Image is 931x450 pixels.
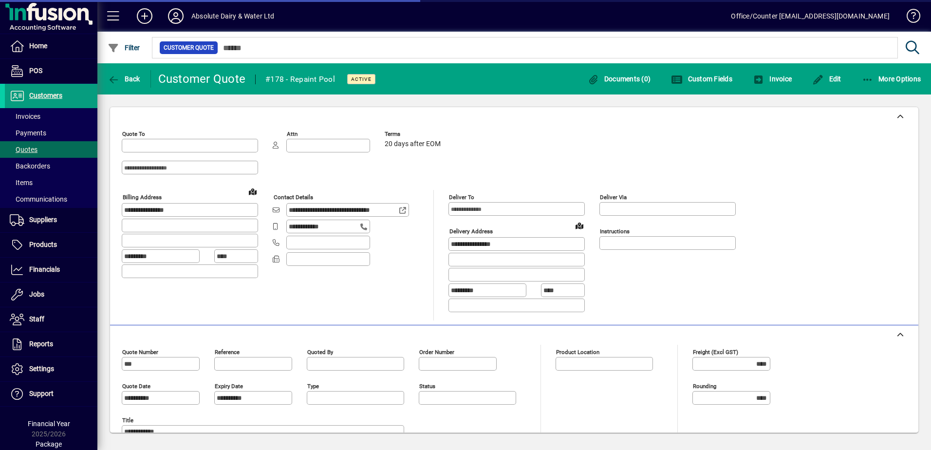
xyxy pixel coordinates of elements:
span: 20 days after EOM [385,140,441,148]
a: Staff [5,307,97,332]
span: Financial Year [28,420,70,428]
span: Payments [10,129,46,137]
span: More Options [862,75,921,83]
button: Custom Fields [669,70,735,88]
span: Communications [10,195,67,203]
mat-label: Quoted by [307,348,333,355]
a: Items [5,174,97,191]
span: Documents (0) [587,75,651,83]
span: Reports [29,340,53,348]
a: Communications [5,191,97,207]
div: Office/Counter [EMAIL_ADDRESS][DOMAIN_NAME] [731,8,890,24]
span: Backorders [10,162,50,170]
span: Suppliers [29,216,57,224]
button: More Options [859,70,924,88]
a: Financials [5,258,97,282]
span: Active [351,76,372,82]
mat-label: Deliver To [449,194,474,201]
app-page-header-button: Back [97,70,151,88]
span: Staff [29,315,44,323]
a: Reports [5,332,97,356]
a: View on map [245,184,261,199]
mat-label: Rounding [693,382,716,389]
button: Invoice [750,70,794,88]
mat-label: Deliver via [600,194,627,201]
span: Jobs [29,290,44,298]
mat-label: Freight (excl GST) [693,348,738,355]
span: Products [29,241,57,248]
span: Invoice [753,75,792,83]
mat-label: Product location [556,348,599,355]
button: Back [105,70,143,88]
a: Knowledge Base [899,2,919,34]
div: Customer Quote [158,71,246,87]
mat-label: Status [419,382,435,389]
span: Custom Fields [671,75,732,83]
button: Filter [105,39,143,56]
mat-label: Quote To [122,131,145,137]
mat-label: Instructions [600,228,630,235]
mat-label: Quote number [122,348,158,355]
mat-label: Title [122,416,133,423]
mat-label: Reference [215,348,240,355]
mat-label: Attn [287,131,298,137]
span: Home [29,42,47,50]
a: View on map [572,218,587,233]
a: Suppliers [5,208,97,232]
a: Payments [5,125,97,141]
span: Quotes [10,146,37,153]
span: Support [29,390,54,397]
a: Invoices [5,108,97,125]
span: Filter [108,44,140,52]
div: #178 - Repaint Pool [265,72,335,87]
mat-label: Type [307,382,319,389]
span: POS [29,67,42,75]
a: Jobs [5,282,97,307]
span: Financials [29,265,60,273]
button: Profile [160,7,191,25]
span: Back [108,75,140,83]
span: Terms [385,131,443,137]
a: POS [5,59,97,83]
span: Customers [29,92,62,99]
button: Add [129,7,160,25]
a: Settings [5,357,97,381]
a: Products [5,233,97,257]
div: Absolute Dairy & Water Ltd [191,8,275,24]
span: Customer Quote [164,43,214,53]
a: Support [5,382,97,406]
span: Edit [812,75,841,83]
span: Package [36,440,62,448]
button: Documents (0) [585,70,653,88]
a: Home [5,34,97,58]
a: Backorders [5,158,97,174]
mat-label: Order number [419,348,454,355]
button: Edit [810,70,844,88]
mat-label: Quote date [122,382,150,389]
span: Invoices [10,112,40,120]
mat-label: Expiry date [215,382,243,389]
span: Items [10,179,33,187]
a: Quotes [5,141,97,158]
span: Settings [29,365,54,373]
